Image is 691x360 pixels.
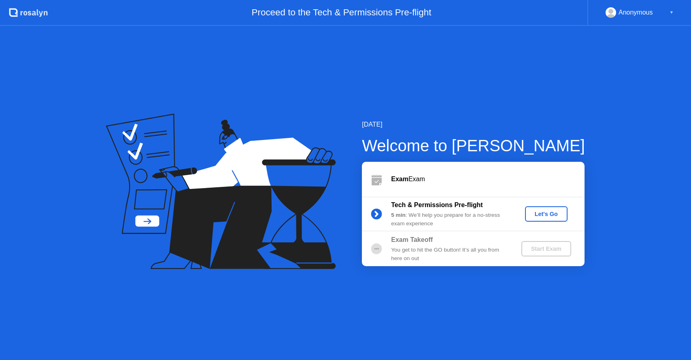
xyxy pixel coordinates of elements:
div: ▼ [670,7,674,18]
div: Let's Go [528,211,564,217]
div: Anonymous [619,7,653,18]
b: 5 min [391,212,406,218]
div: Welcome to [PERSON_NAME] [362,133,585,158]
div: Exam [391,174,585,184]
button: Start Exam [521,241,571,256]
div: Start Exam [525,246,568,252]
b: Exam [391,176,408,182]
b: Tech & Permissions Pre-flight [391,201,483,208]
div: : We’ll help you prepare for a no-stress exam experience [391,211,508,228]
button: Let's Go [525,206,568,222]
div: [DATE] [362,120,585,129]
div: You get to hit the GO button! It’s all you from here on out [391,246,508,263]
b: Exam Takeoff [391,236,433,243]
